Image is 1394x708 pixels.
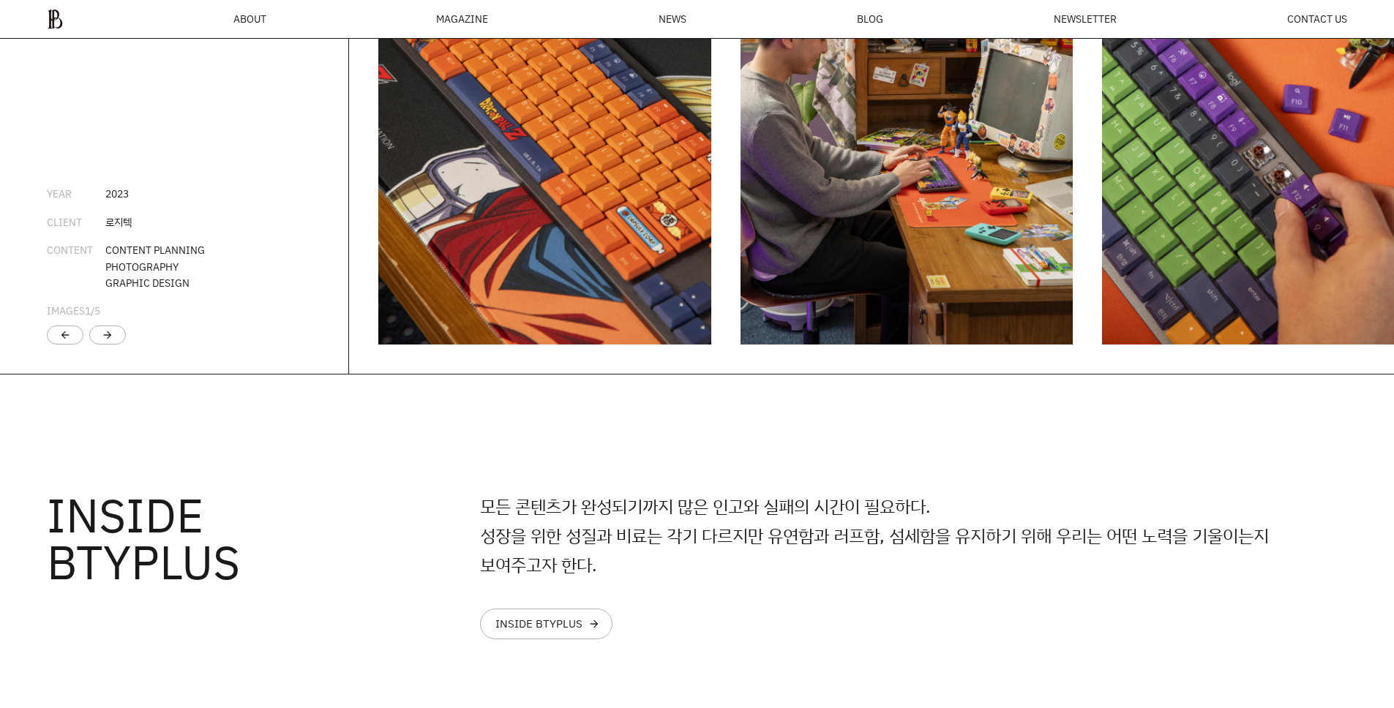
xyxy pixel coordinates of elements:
[85,304,100,317] span: /
[436,14,488,24] div: MAGAZINE
[480,609,612,639] a: INSIDE BTYPLUSarrow_forward
[105,186,129,202] div: 2023
[47,242,105,291] div: CONTENT
[89,325,126,344] div: Next slide
[47,303,100,319] div: IMAGES
[105,214,132,230] div: 로지텍
[94,304,100,317] span: 5
[59,329,71,341] div: arrow_back
[1287,14,1347,24] a: CONTACT US
[47,214,105,230] div: CLIENT
[480,492,1285,579] p: 모든 콘텐츠가 완성되기까지 많은 인고와 실패의 시간이 필요하다. 성장을 위한 성질과 비료는 각기 다르지만 유연함과 러프함, 섬세함을 유지하기 위해 우리는 어떤 노력을 기울이는...
[495,618,582,630] div: INSIDE BTYPLUS
[47,9,63,29] img: ba379d5522eb3.png
[105,242,205,291] div: CONTENT PLANNING PHOTOGRAPHY GRAPHIC DESIGN
[47,325,83,344] div: Previous slide
[588,618,600,630] div: arrow_forward
[102,329,113,341] div: arrow_forward
[857,14,883,24] a: BLOG
[85,304,91,317] span: 1
[659,14,686,24] a: NEWS
[1054,14,1117,24] a: NEWSLETTER
[233,14,266,24] a: ABOUT
[47,492,480,585] h3: INSIDE BTYPLUS
[47,186,105,202] div: YEAR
